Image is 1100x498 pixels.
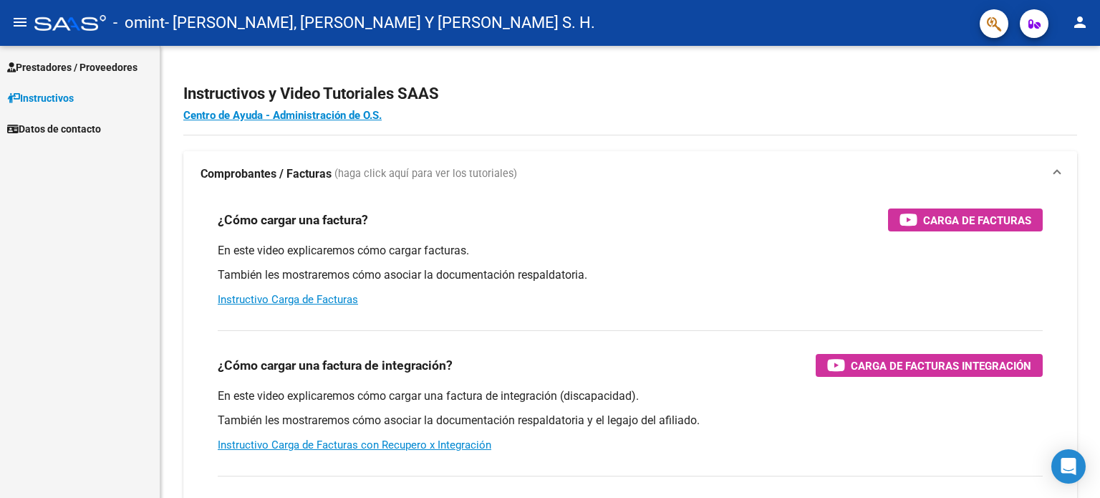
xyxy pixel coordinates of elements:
[218,413,1043,428] p: También les mostraremos cómo asociar la documentación respaldatoria y el legajo del afiliado.
[334,166,517,182] span: (haga click aquí para ver los tutoriales)
[183,80,1077,107] h2: Instructivos y Video Tutoriales SAAS
[851,357,1031,375] span: Carga de Facturas Integración
[7,90,74,106] span: Instructivos
[218,388,1043,404] p: En este video explicaremos cómo cargar una factura de integración (discapacidad).
[201,166,332,182] strong: Comprobantes / Facturas
[113,7,165,39] span: - omint
[183,151,1077,197] mat-expansion-panel-header: Comprobantes / Facturas (haga click aquí para ver los tutoriales)
[1071,14,1089,31] mat-icon: person
[1051,449,1086,484] div: Open Intercom Messenger
[218,243,1043,259] p: En este video explicaremos cómo cargar facturas.
[218,210,368,230] h3: ¿Cómo cargar una factura?
[816,354,1043,377] button: Carga de Facturas Integración
[888,209,1043,231] button: Carga de Facturas
[218,267,1043,283] p: También les mostraremos cómo asociar la documentación respaldatoria.
[11,14,29,31] mat-icon: menu
[165,7,595,39] span: - [PERSON_NAME], [PERSON_NAME] Y [PERSON_NAME] S. H.
[218,439,491,451] a: Instructivo Carga de Facturas con Recupero x Integración
[218,293,358,306] a: Instructivo Carga de Facturas
[218,355,453,375] h3: ¿Cómo cargar una factura de integración?
[183,109,382,122] a: Centro de Ayuda - Administración de O.S.
[923,211,1031,229] span: Carga de Facturas
[7,121,101,137] span: Datos de contacto
[7,59,137,75] span: Prestadores / Proveedores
